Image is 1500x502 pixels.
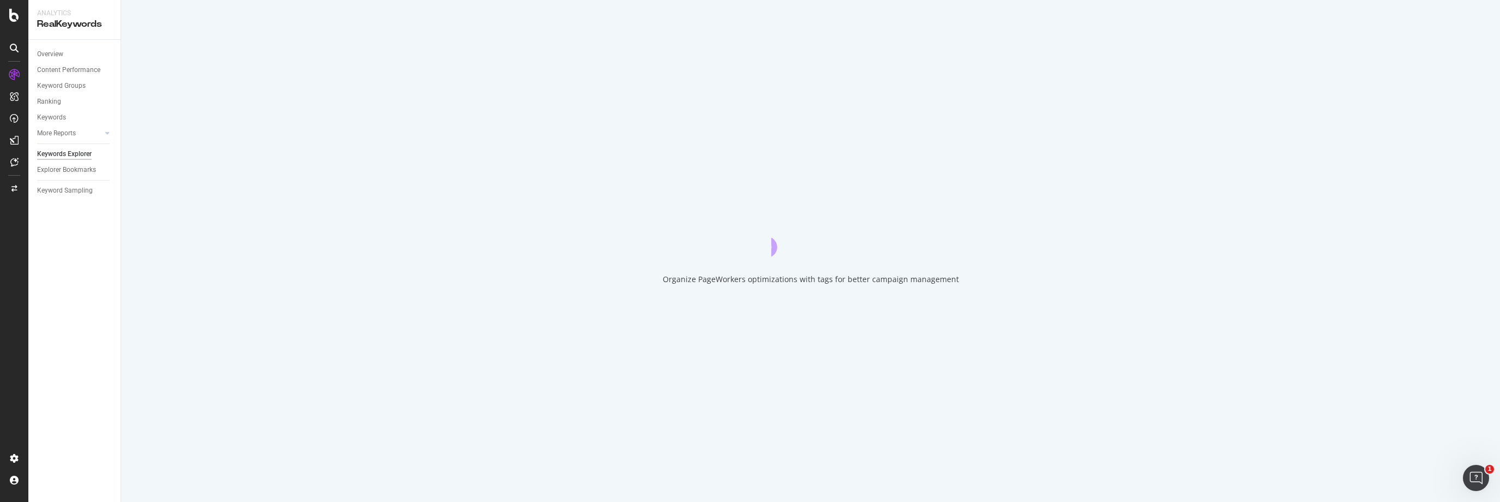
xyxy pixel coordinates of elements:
div: Explorer Bookmarks [37,164,96,176]
iframe: Intercom live chat [1463,465,1489,491]
div: Keyword Sampling [37,185,93,196]
div: Overview [37,49,63,60]
a: Keywords [37,112,113,123]
div: Content Performance [37,64,100,76]
a: Content Performance [37,64,113,76]
span: 1 [1485,465,1494,474]
div: Analytics [37,9,112,18]
div: Organize PageWorkers optimizations with tags for better campaign management [663,274,959,285]
div: animation [771,217,850,256]
a: Explorer Bookmarks [37,164,113,176]
div: Ranking [37,96,61,107]
div: Keyword Groups [37,80,86,92]
div: More Reports [37,128,76,139]
div: Keywords [37,112,66,123]
a: Keyword Groups [37,80,113,92]
a: Ranking [37,96,113,107]
a: Keyword Sampling [37,185,113,196]
a: Keywords Explorer [37,148,113,160]
div: Keywords Explorer [37,148,92,160]
div: RealKeywords [37,18,112,31]
a: Overview [37,49,113,60]
a: More Reports [37,128,102,139]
